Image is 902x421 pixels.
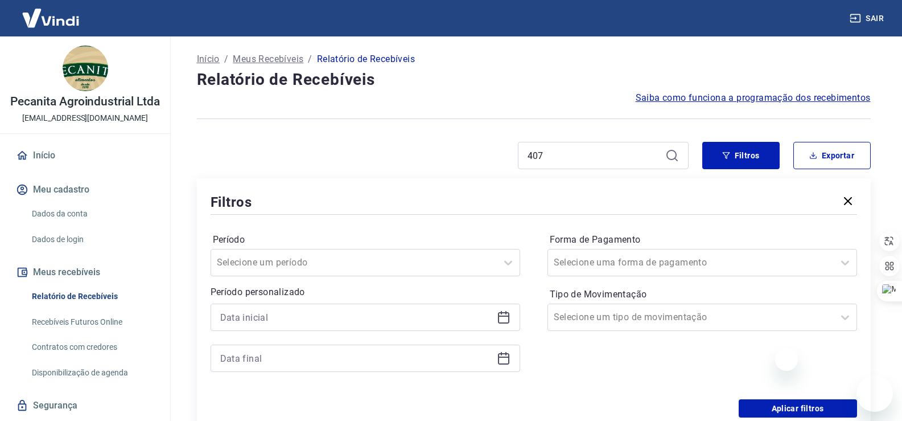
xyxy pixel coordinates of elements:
[27,336,156,359] a: Contratos com credores
[14,393,156,418] a: Segurança
[27,361,156,385] a: Disponibilização de agenda
[793,142,871,169] button: Exportar
[224,52,228,66] p: /
[775,348,798,371] iframe: Fechar mensagem
[197,68,871,91] h4: Relatório de Recebíveis
[702,142,780,169] button: Filtros
[528,147,661,164] input: Busque pelo número do pedido
[27,202,156,226] a: Dados da conta
[220,309,492,326] input: Data inicial
[636,91,871,105] a: Saiba como funciona a programação dos recebimentos
[27,285,156,308] a: Relatório de Recebíveis
[847,8,888,29] button: Sair
[550,233,855,247] label: Forma de Pagamento
[220,350,492,367] input: Data final
[10,96,160,108] p: Pecanita Agroindustrial Ltda
[27,228,156,251] a: Dados de login
[211,193,253,211] h5: Filtros
[739,399,857,418] button: Aplicar filtros
[14,260,156,285] button: Meus recebíveis
[211,285,520,299] p: Período personalizado
[63,46,108,91] img: 07f93fab-4b07-46ac-b28f-5227920c7e4e.jpeg
[550,288,855,301] label: Tipo de Movimentação
[14,143,156,168] a: Início
[233,52,303,66] a: Meus Recebíveis
[308,52,312,66] p: /
[197,52,220,66] a: Início
[213,233,518,247] label: Período
[856,375,893,412] iframe: Botão para abrir a janela de mensagens
[27,310,156,334] a: Recebíveis Futuros Online
[14,1,88,35] img: Vindi
[14,177,156,202] button: Meu cadastro
[317,52,415,66] p: Relatório de Recebíveis
[22,112,148,124] p: [EMAIL_ADDRESS][DOMAIN_NAME]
